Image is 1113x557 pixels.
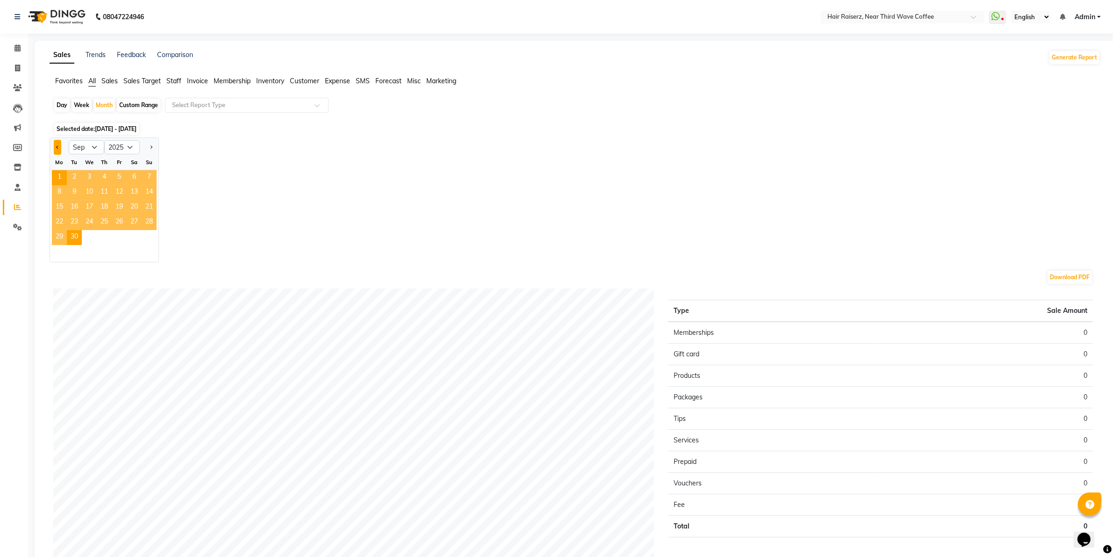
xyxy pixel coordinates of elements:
[142,215,157,230] span: 28
[142,185,157,200] span: 14
[880,516,1093,537] td: 0
[668,451,881,473] td: Prepaid
[880,365,1093,387] td: 0
[123,77,161,85] span: Sales Target
[187,77,208,85] span: Invoice
[88,77,96,85] span: All
[93,99,115,112] div: Month
[50,47,74,64] a: Sales
[147,140,155,155] button: Next month
[112,170,127,185] div: Friday, September 5, 2025
[97,155,112,170] div: Th
[157,51,193,59] a: Comparison
[86,51,106,59] a: Trends
[52,185,67,200] span: 8
[112,185,127,200] span: 12
[142,155,157,170] div: Su
[112,155,127,170] div: Fr
[1075,12,1095,22] span: Admin
[127,200,142,215] div: Saturday, September 20, 2025
[112,215,127,230] div: Friday, September 26, 2025
[668,344,881,365] td: Gift card
[668,322,881,344] td: Memberships
[67,230,82,245] span: 30
[290,77,319,85] span: Customer
[67,185,82,200] span: 9
[407,77,421,85] span: Misc
[82,185,97,200] div: Wednesday, September 10, 2025
[112,200,127,215] div: Friday, September 19, 2025
[880,451,1093,473] td: 0
[127,215,142,230] span: 27
[1074,520,1104,548] iframe: chat widget
[668,430,881,451] td: Services
[880,430,1093,451] td: 0
[668,408,881,430] td: Tips
[127,215,142,230] div: Saturday, September 27, 2025
[127,185,142,200] div: Saturday, September 13, 2025
[82,200,97,215] div: Wednesday, September 17, 2025
[67,170,82,185] span: 2
[97,170,112,185] span: 4
[668,473,881,494] td: Vouchers
[1048,271,1092,284] button: Download PDF
[67,185,82,200] div: Tuesday, September 9, 2025
[67,215,82,230] span: 23
[142,170,157,185] span: 7
[1049,51,1099,64] button: Generate Report
[82,200,97,215] span: 17
[104,140,140,154] select: Select year
[97,185,112,200] div: Thursday, September 11, 2025
[52,170,67,185] div: Monday, September 1, 2025
[112,215,127,230] span: 26
[142,200,157,215] span: 21
[112,170,127,185] span: 5
[82,155,97,170] div: We
[52,215,67,230] span: 22
[166,77,181,85] span: Staff
[52,230,67,245] div: Monday, September 29, 2025
[95,125,136,132] span: [DATE] - [DATE]
[668,365,881,387] td: Products
[52,230,67,245] span: 29
[67,215,82,230] div: Tuesday, September 23, 2025
[24,4,88,30] img: logo
[112,185,127,200] div: Friday, September 12, 2025
[72,99,92,112] div: Week
[55,77,83,85] span: Favorites
[117,99,160,112] div: Custom Range
[67,230,82,245] div: Tuesday, September 30, 2025
[82,215,97,230] div: Wednesday, September 24, 2025
[54,99,70,112] div: Day
[97,215,112,230] span: 25
[127,170,142,185] div: Saturday, September 6, 2025
[52,155,67,170] div: Mo
[67,155,82,170] div: Tu
[668,516,881,537] td: Total
[69,140,104,154] select: Select month
[142,200,157,215] div: Sunday, September 21, 2025
[52,200,67,215] span: 15
[214,77,251,85] span: Membership
[52,185,67,200] div: Monday, September 8, 2025
[127,155,142,170] div: Sa
[67,170,82,185] div: Tuesday, September 2, 2025
[52,215,67,230] div: Monday, September 22, 2025
[127,170,142,185] span: 6
[142,185,157,200] div: Sunday, September 14, 2025
[142,215,157,230] div: Sunday, September 28, 2025
[97,215,112,230] div: Thursday, September 25, 2025
[82,215,97,230] span: 24
[256,77,284,85] span: Inventory
[880,473,1093,494] td: 0
[67,200,82,215] span: 16
[127,185,142,200] span: 13
[97,200,112,215] div: Thursday, September 18, 2025
[880,322,1093,344] td: 0
[52,170,67,185] span: 1
[880,300,1093,322] th: Sale Amount
[668,387,881,408] td: Packages
[112,200,127,215] span: 19
[668,494,881,516] td: Fee
[880,344,1093,365] td: 0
